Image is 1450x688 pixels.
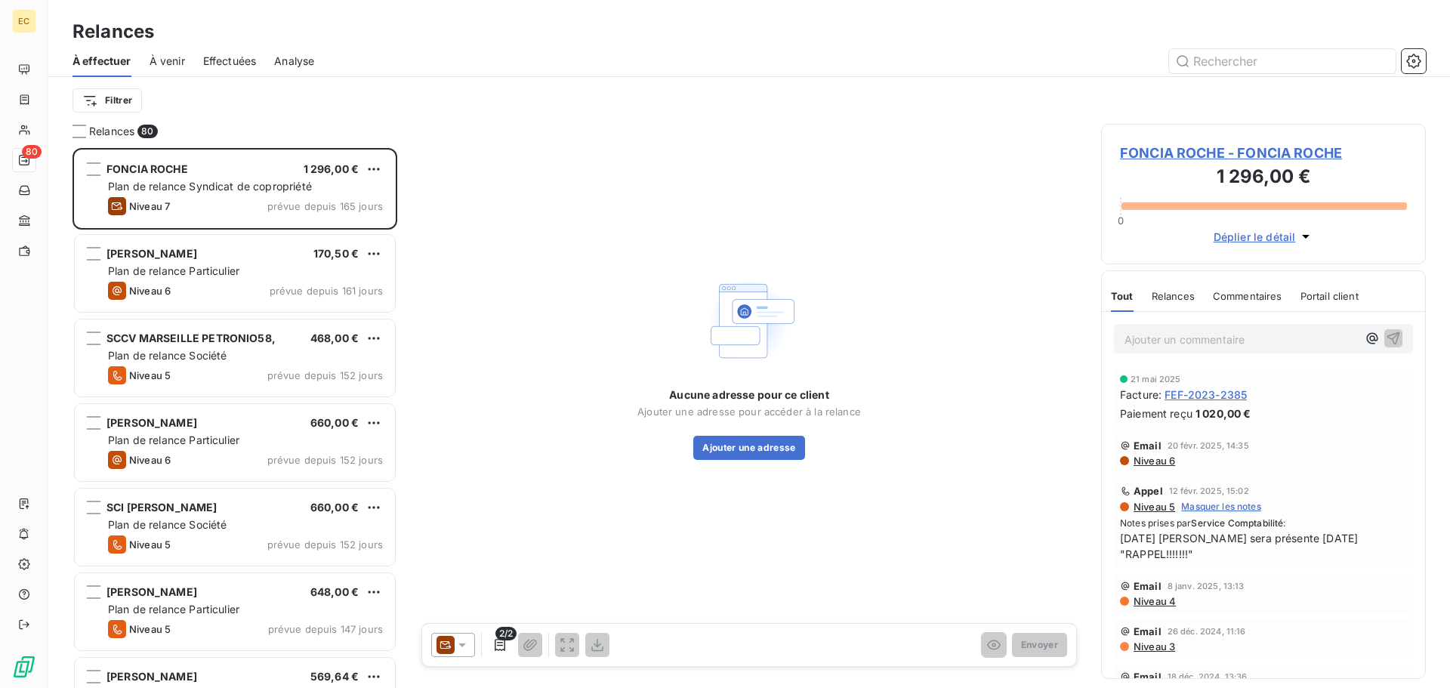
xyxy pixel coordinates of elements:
[203,54,257,69] span: Effectuées
[106,332,276,344] span: SCCV MARSEILLE PETRONIO58,
[1120,387,1162,403] span: Facture :
[108,349,227,362] span: Plan de relance Société
[1169,486,1249,495] span: 12 févr. 2025, 15:02
[12,148,35,172] a: 80
[1168,672,1248,681] span: 18 déc. 2024, 13:36
[108,433,239,446] span: Plan de relance Particulier
[310,416,359,429] span: 660,00 €
[108,264,239,277] span: Plan de relance Particulier
[72,18,154,45] h3: Relances
[637,406,861,418] span: Ajouter une adresse pour accéder à la relance
[1134,671,1162,683] span: Email
[267,200,383,212] span: prévue depuis 165 jours
[1120,517,1407,530] span: Notes prises par :
[89,124,134,139] span: Relances
[106,162,188,175] span: FONCIA ROCHE
[129,200,170,212] span: Niveau 7
[1111,290,1134,302] span: Tout
[1213,290,1282,302] span: Commentaires
[304,162,359,175] span: 1 296,00 €
[1132,455,1175,467] span: Niveau 6
[12,9,36,33] div: EC
[106,416,197,429] span: [PERSON_NAME]
[1131,375,1181,384] span: 21 mai 2025
[129,285,171,297] span: Niveau 6
[1168,441,1249,450] span: 20 févr. 2025, 14:35
[1300,290,1359,302] span: Portail client
[1169,49,1396,73] input: Rechercher
[267,369,383,381] span: prévue depuis 152 jours
[1132,595,1176,607] span: Niveau 4
[1181,500,1261,514] span: Masquer les notes
[267,538,383,551] span: prévue depuis 152 jours
[313,247,359,260] span: 170,50 €
[1120,143,1407,163] span: FONCIA ROCHE - FONCIA ROCHE
[129,623,171,635] span: Niveau 5
[72,54,131,69] span: À effectuer
[1134,485,1163,497] span: Appel
[129,538,171,551] span: Niveau 5
[108,603,239,615] span: Plan de relance Particulier
[72,148,397,688] div: grid
[106,585,197,598] span: [PERSON_NAME]
[108,518,227,531] span: Plan de relance Société
[72,88,142,113] button: Filtrer
[310,585,359,598] span: 648,00 €
[1168,582,1245,591] span: 8 janv. 2025, 13:13
[150,54,185,69] span: À venir
[1168,627,1246,636] span: 26 déc. 2024, 11:16
[129,369,171,381] span: Niveau 5
[1120,406,1192,421] span: Paiement reçu
[106,670,197,683] span: [PERSON_NAME]
[310,501,359,514] span: 660,00 €
[268,623,383,635] span: prévue depuis 147 jours
[108,180,312,193] span: Plan de relance Syndicat de copropriété
[106,501,217,514] span: SCI [PERSON_NAME]
[274,54,314,69] span: Analyse
[310,332,359,344] span: 468,00 €
[1134,440,1162,452] span: Email
[701,273,797,369] img: Empty state
[137,125,157,138] span: 80
[495,627,517,640] span: 2/2
[1165,387,1247,403] span: FEF-2023-2385
[106,247,197,260] span: [PERSON_NAME]
[270,285,383,297] span: prévue depuis 161 jours
[1132,501,1175,513] span: Niveau 5
[1120,530,1407,562] span: [DATE] [PERSON_NAME] sera présente [DATE] "RAPPEL!!!!!!!"
[267,454,383,466] span: prévue depuis 152 jours
[669,387,828,403] span: Aucune adresse pour ce client
[1134,625,1162,637] span: Email
[310,670,359,683] span: 569,64 €
[1209,228,1319,245] button: Déplier le détail
[22,145,42,159] span: 80
[693,436,804,460] button: Ajouter une adresse
[1214,229,1296,245] span: Déplier le détail
[1399,637,1435,673] iframe: Intercom live chat
[1152,290,1195,302] span: Relances
[129,454,171,466] span: Niveau 6
[1191,517,1283,529] span: Service Comptabilité
[12,655,36,679] img: Logo LeanPay
[1012,633,1067,657] button: Envoyer
[1120,163,1407,193] h3: 1 296,00 €
[1118,214,1124,227] span: 0
[1134,580,1162,592] span: Email
[1195,406,1251,421] span: 1 020,00 €
[1132,640,1175,653] span: Niveau 3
